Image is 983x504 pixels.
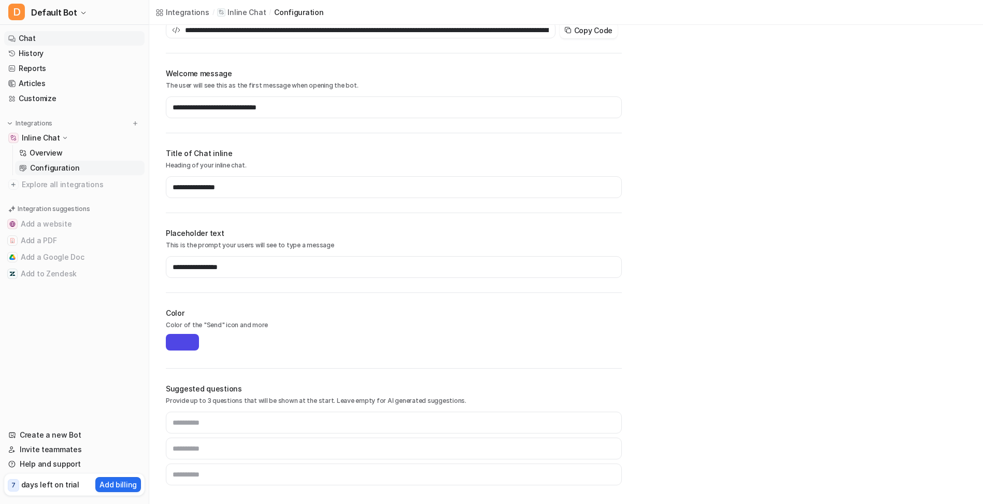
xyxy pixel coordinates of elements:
[4,31,145,46] a: Chat
[4,216,145,232] button: Add a websiteAdd a website
[30,148,63,158] p: Overview
[4,118,55,129] button: Integrations
[274,7,323,18] a: configuration
[8,179,19,190] img: explore all integrations
[227,7,266,18] p: Inline Chat
[4,177,145,192] a: Explore all integrations
[18,204,90,214] p: Integration suggestions
[166,81,622,90] p: The user will see this as the first message when opening the bot.
[269,8,271,17] span: /
[6,120,13,127] img: expand menu
[4,232,145,249] button: Add a PDFAdd a PDF
[166,241,622,250] p: This is the prompt your users will see to type a message
[166,228,622,239] h2: Placeholder text
[217,7,266,18] a: Inline Chat
[9,271,16,277] img: Add to Zendesk
[166,161,622,170] p: Heading of your inline chat.
[22,176,140,193] span: Explore all integrations
[166,7,209,18] div: Integrations
[21,479,79,490] p: days left on trial
[155,7,209,18] a: Integrations
[30,163,79,173] p: Configuration
[212,8,215,17] span: /
[10,135,17,141] img: Inline Chat
[9,254,16,260] img: Add a Google Doc
[11,481,16,490] p: 7
[22,133,60,143] p: Inline Chat
[95,477,141,492] button: Add billing
[4,442,145,457] a: Invite teammates
[4,46,145,61] a: History
[166,68,622,79] h2: Welcome message
[166,383,622,394] h2: Suggested questions
[4,61,145,76] a: Reports
[16,119,52,128] p: Integrations
[166,396,622,405] p: Provide up to 3 questions that will be shown at the start. Leave empty for AI generated suggestions.
[166,320,622,332] p: Color of the "Send" icon and more
[166,307,622,318] h2: Color
[132,120,139,127] img: menu_add.svg
[9,221,16,227] img: Add a website
[9,237,16,244] img: Add a PDF
[4,428,145,442] a: Create a new Bot
[15,161,145,175] a: Configuration
[8,4,25,20] span: D
[99,479,137,490] p: Add billing
[4,265,145,282] button: Add to ZendeskAdd to Zendesk
[4,91,145,106] a: Customize
[31,5,77,20] span: Default Bot
[4,457,145,471] a: Help and support
[4,76,145,91] a: Articles
[4,249,145,265] button: Add a Google DocAdd a Google Doc
[560,22,618,38] button: Copy Code
[15,146,145,160] a: Overview
[166,148,622,159] h2: Title of Chat inline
